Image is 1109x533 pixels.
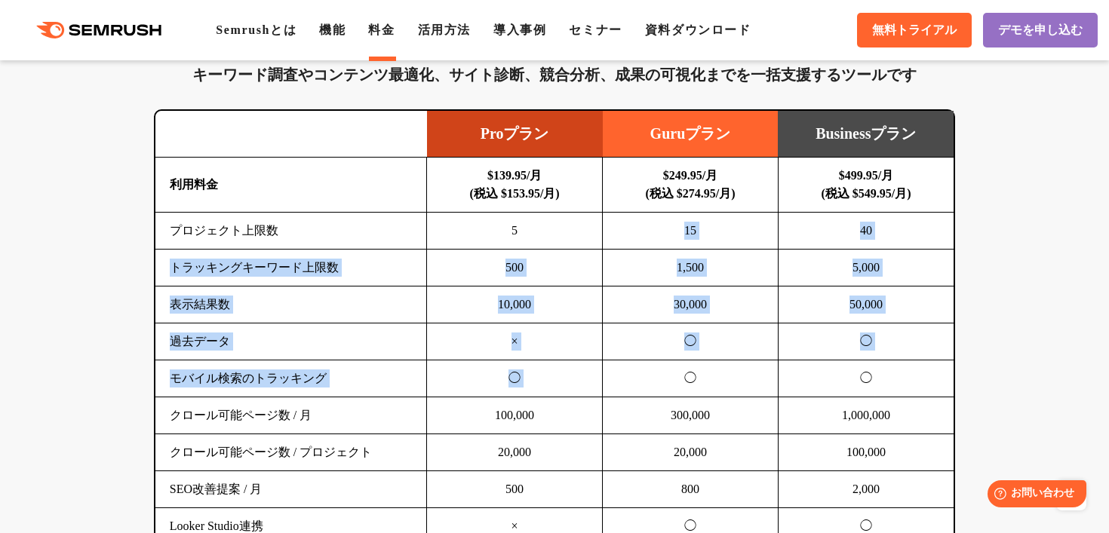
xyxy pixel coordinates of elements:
b: $139.95/月 (税込 $153.95/月) [470,169,560,200]
div: キーワード調査やコンテンツ最適化、サイト診断、競合分析、成果の可視化までを一括支援するツールです [154,63,956,87]
td: ◯ [603,323,779,360]
b: $499.95/月 (税込 $549.95/月) [822,169,911,200]
td: 5 [427,213,603,250]
a: 導入事例 [493,23,546,36]
a: 機能 [319,23,346,36]
td: 表示結果数 [155,286,427,323]
td: 20,000 [603,434,779,471]
td: クロール可能ページ数 / 月 [155,397,427,434]
td: 800 [603,471,779,508]
a: 料金 [368,23,395,36]
td: 40 [778,213,954,250]
td: 10,000 [427,286,603,323]
span: 無料トライアル [872,23,957,38]
td: Guruプラン [603,111,779,158]
a: 資料ダウンロード [645,23,751,36]
td: 2,000 [778,471,954,508]
td: 30,000 [603,286,779,323]
td: 100,000 [778,434,954,471]
a: Semrushとは [216,23,296,36]
a: セミナー [569,23,622,36]
td: 5,000 [778,250,954,286]
a: デモを申し込む [983,13,1098,47]
td: モバイル検索のトラッキング [155,360,427,397]
td: Proプラン [427,111,603,158]
td: ◯ [778,323,954,360]
td: クロール可能ページ数 / プロジェクト [155,434,427,471]
b: $249.95/月 (税込 $274.95/月) [645,169,735,200]
td: 15 [603,213,779,250]
td: 1,000,000 [778,397,954,434]
td: ◯ [427,360,603,397]
td: 1,500 [603,250,779,286]
td: Businessプラン [778,111,954,158]
span: デモを申し込む [998,23,1083,38]
td: 100,000 [427,397,603,434]
td: 20,000 [427,434,603,471]
a: 活用方法 [418,23,471,36]
td: × [427,323,603,360]
b: 利用料金 [170,178,218,191]
td: 300,000 [603,397,779,434]
td: 過去データ [155,323,427,360]
td: 500 [427,250,603,286]
td: プロジェクト上限数 [155,213,427,250]
td: 50,000 [778,286,954,323]
a: 無料トライアル [857,13,972,47]
td: 500 [427,471,603,508]
iframe: Help widget launcher [975,474,1092,516]
td: SEO改善提案 / 月 [155,471,427,508]
td: ◯ [778,360,954,397]
td: トラッキングキーワード上限数 [155,250,427,286]
td: ◯ [603,360,779,397]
